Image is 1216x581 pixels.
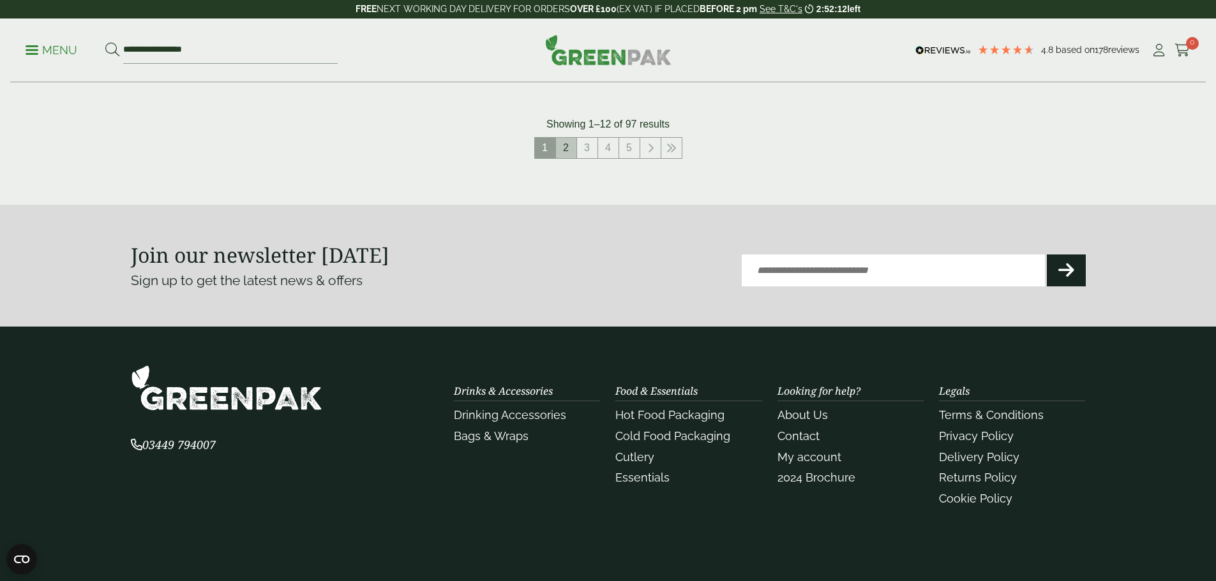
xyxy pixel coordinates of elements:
[619,138,640,158] a: 5
[1108,45,1139,55] span: reviews
[545,34,672,65] img: GreenPak Supplies
[356,4,377,14] strong: FREE
[1095,45,1108,55] span: 178
[535,138,555,158] span: 1
[977,44,1035,55] div: 4.78 Stars
[777,429,820,443] a: Contact
[556,138,576,158] a: 2
[577,138,597,158] a: 3
[131,270,560,291] p: Sign up to get the latest news & offers
[1056,45,1095,55] span: Based on
[777,471,855,484] a: 2024 Brochure
[915,46,971,55] img: REVIEWS.io
[1175,44,1190,57] i: Cart
[847,4,860,14] span: left
[26,43,77,55] a: Menu
[131,365,322,411] img: GreenPak Supplies
[777,450,841,464] a: My account
[939,492,1012,505] a: Cookie Policy
[939,429,1014,443] a: Privacy Policy
[939,408,1044,422] a: Terms & Conditions
[131,437,216,452] span: 03449 794007
[1041,45,1056,55] span: 4.8
[615,471,670,484] a: Essentials
[939,471,1017,484] a: Returns Policy
[615,429,730,443] a: Cold Food Packaging
[131,241,389,268] strong: Join our newsletter [DATE]
[615,408,724,422] a: Hot Food Packaging
[1151,44,1167,57] i: My Account
[939,450,1019,464] a: Delivery Policy
[131,439,216,452] a: 03449 794007
[1175,41,1190,60] a: 0
[777,408,828,422] a: About Us
[1186,37,1199,50] span: 0
[6,544,37,575] button: Open CMP widget
[454,408,566,422] a: Drinking Accessories
[615,450,654,464] a: Cutlery
[760,4,802,14] a: See T&C's
[700,4,757,14] strong: BEFORE 2 pm
[546,117,670,132] p: Showing 1–12 of 97 results
[598,138,619,158] a: 4
[26,43,77,58] p: Menu
[816,4,847,14] span: 2:52:12
[570,4,617,14] strong: OVER £100
[454,429,529,443] a: Bags & Wraps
